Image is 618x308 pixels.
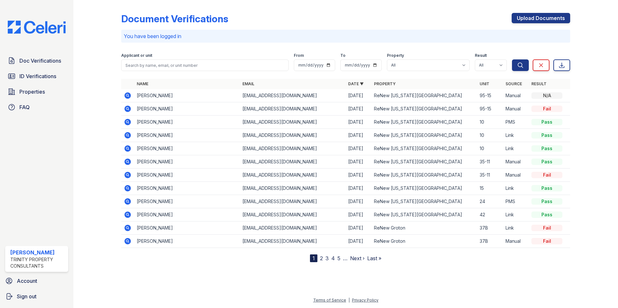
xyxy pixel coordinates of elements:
td: 95-15 [477,102,503,116]
a: Property [374,81,396,86]
div: Pass [531,185,562,191]
a: Last » [367,255,381,262]
a: Email [242,81,254,86]
a: Result [531,81,547,86]
span: FAQ [19,103,30,111]
span: Sign out [17,293,37,300]
td: Link [503,129,529,142]
div: | [348,298,350,303]
td: [PERSON_NAME] [134,102,240,116]
td: ReNew Groton [371,221,477,235]
td: [EMAIL_ADDRESS][DOMAIN_NAME] [240,129,346,142]
a: FAQ [5,101,68,114]
td: ReNew [US_STATE][GEOGRAPHIC_DATA] [371,102,477,116]
div: Pass [531,132,562,139]
div: N/A [531,92,562,99]
a: 5 [337,255,340,262]
td: Manual [503,89,529,102]
a: Next › [350,255,365,262]
td: [DATE] [346,182,371,195]
td: [DATE] [346,102,371,116]
td: Link [503,208,529,221]
td: 95-15 [477,89,503,102]
td: [PERSON_NAME] [134,142,240,155]
td: 42 [477,208,503,221]
td: [DATE] [346,169,371,182]
td: ReNew [US_STATE][GEOGRAPHIC_DATA] [371,182,477,195]
a: Upload Documents [512,13,570,23]
td: [EMAIL_ADDRESS][DOMAIN_NAME] [240,116,346,129]
td: ReNew [US_STATE][GEOGRAPHIC_DATA] [371,142,477,155]
a: Date ▼ [348,81,364,86]
td: [EMAIL_ADDRESS][DOMAIN_NAME] [240,155,346,169]
a: 4 [331,255,335,262]
div: Pass [531,119,562,125]
input: Search by name, email, or unit number [121,59,289,71]
a: Privacy Policy [352,298,378,303]
a: Account [3,274,71,287]
div: Trinity Property Consultants [10,256,66,269]
td: [PERSON_NAME] [134,129,240,142]
td: 10 [477,116,503,129]
div: Pass [531,198,562,205]
td: [PERSON_NAME] [134,221,240,235]
td: [EMAIL_ADDRESS][DOMAIN_NAME] [240,208,346,221]
td: [EMAIL_ADDRESS][DOMAIN_NAME] [240,221,346,235]
td: PMS [503,116,529,129]
div: Pass [531,145,562,152]
td: [PERSON_NAME] [134,169,240,182]
td: Manual [503,169,529,182]
td: [DATE] [346,195,371,208]
td: [EMAIL_ADDRESS][DOMAIN_NAME] [240,182,346,195]
iframe: chat widget [591,282,612,302]
td: 35-11 [477,169,503,182]
td: Manual [503,102,529,116]
td: 35-11 [477,155,503,169]
td: [PERSON_NAME] [134,208,240,221]
td: [PERSON_NAME] [134,155,240,169]
td: [EMAIL_ADDRESS][DOMAIN_NAME] [240,89,346,102]
td: [DATE] [346,89,371,102]
span: Doc Verifications [19,57,61,65]
td: Link [503,182,529,195]
a: Doc Verifications [5,54,68,67]
div: Fail [531,106,562,112]
td: Link [503,142,529,155]
div: Pass [531,211,562,218]
span: ID Verifications [19,72,56,80]
td: Link [503,221,529,235]
td: ReNew [US_STATE][GEOGRAPHIC_DATA] [371,116,477,129]
div: Pass [531,159,562,165]
td: [DATE] [346,235,371,248]
td: [EMAIL_ADDRESS][DOMAIN_NAME] [240,142,346,155]
td: [DATE] [346,155,371,169]
td: [EMAIL_ADDRESS][DOMAIN_NAME] [240,235,346,248]
div: Fail [531,172,562,178]
button: Sign out [3,290,71,303]
a: 3 [325,255,329,262]
div: Fail [531,238,562,244]
td: Manual [503,235,529,248]
td: 37B [477,221,503,235]
td: ReNew [US_STATE][GEOGRAPHIC_DATA] [371,155,477,169]
td: 24 [477,195,503,208]
span: … [343,254,347,262]
td: ReNew [US_STATE][GEOGRAPHIC_DATA] [371,129,477,142]
td: PMS [503,195,529,208]
td: 37B [477,235,503,248]
td: [DATE] [346,116,371,129]
td: [DATE] [346,129,371,142]
div: Fail [531,225,562,231]
label: Property [387,53,404,58]
td: [PERSON_NAME] [134,182,240,195]
div: Document Verifications [121,13,228,25]
a: Unit [480,81,489,86]
div: [PERSON_NAME] [10,249,66,256]
a: ID Verifications [5,70,68,83]
td: ReNew [US_STATE][GEOGRAPHIC_DATA] [371,169,477,182]
td: [DATE] [346,221,371,235]
span: Properties [19,88,45,96]
td: [EMAIL_ADDRESS][DOMAIN_NAME] [240,169,346,182]
td: [PERSON_NAME] [134,116,240,129]
a: Terms of Service [313,298,346,303]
